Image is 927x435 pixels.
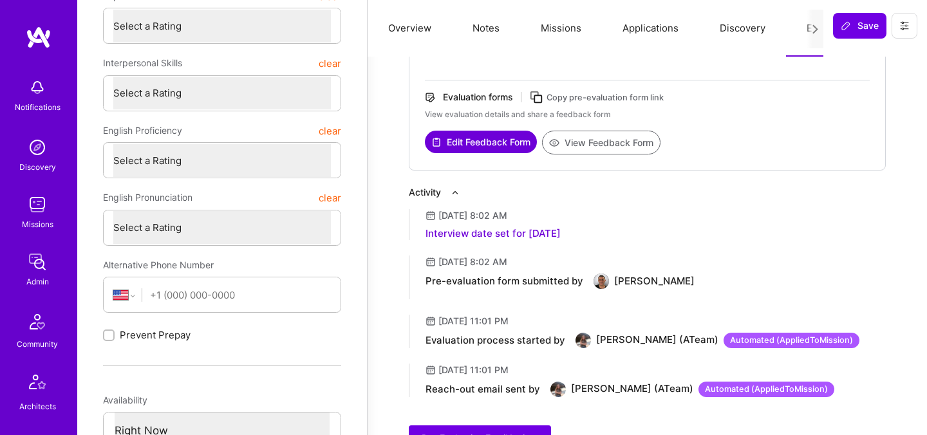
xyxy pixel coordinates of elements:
img: User Avatar [594,273,609,289]
img: Architects [22,369,53,400]
button: View Feedback Form [542,131,660,154]
div: Admin [26,275,49,288]
button: clear [319,51,341,75]
div: View evaluation details and share a feedback form [425,109,870,120]
button: Edit Feedback Form [425,131,537,153]
div: Evaluation forms [443,91,513,104]
div: [PERSON_NAME] (ATeam) [571,382,834,397]
span: Alternative Phone Number [103,259,214,270]
div: [PERSON_NAME] [614,275,695,288]
img: bell [24,75,50,100]
i: icon Next [810,24,820,34]
button: Save [833,13,886,39]
div: [DATE] 8:02 AM [438,209,507,222]
div: Availability [103,389,341,412]
img: discovery [24,134,50,160]
span: Interpersonal Skills [103,51,182,75]
div: Activity [409,186,441,199]
img: User Avatar [550,382,566,397]
img: logo [26,26,51,49]
span: Save [841,19,879,32]
div: Automated ( AppliedToMission ) [698,382,834,397]
button: clear [319,119,341,142]
input: +1 (000) 000-0000 [150,279,331,311]
span: Prevent Prepay [120,328,191,342]
button: clear [319,186,341,209]
img: Community [22,306,53,337]
div: Community [17,337,58,351]
div: Automated ( AppliedToMission ) [724,333,859,348]
div: Notifications [15,100,61,114]
div: Pre-evaluation form submitted by [426,275,583,288]
img: teamwork [24,192,50,217]
div: Discovery [19,160,56,174]
div: Interview date set for [DATE] [426,227,561,240]
span: English Proficiency [103,119,182,142]
i: icon Copy [529,90,544,105]
div: Missions [22,217,53,231]
div: [PERSON_NAME] (ATeam) [596,333,859,348]
a: Edit Feedback Form [425,131,537,154]
div: Reach-out email sent by [426,383,540,396]
div: Architects [19,400,56,413]
div: Copy pre-evaluation form link [547,91,664,104]
img: admin teamwork [24,249,50,275]
div: [DATE] 11:01 PM [438,364,509,376]
div: [DATE] 11:01 PM [438,315,509,328]
div: [DATE] 8:02 AM [438,255,507,268]
img: User Avatar [576,333,591,348]
div: Evaluation process started by [426,334,565,347]
span: English Pronunciation [103,186,192,209]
